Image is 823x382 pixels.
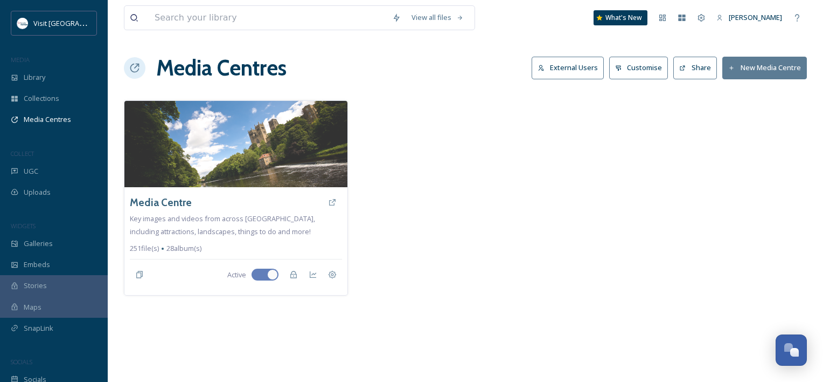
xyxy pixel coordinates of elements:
[406,7,469,28] a: View all files
[11,358,32,366] span: SOCIALS
[776,335,807,366] button: Open Chat
[24,260,50,270] span: Embeds
[722,57,807,79] button: New Media Centre
[532,57,604,79] button: External Users
[729,12,782,22] span: [PERSON_NAME]
[24,302,41,312] span: Maps
[24,281,47,291] span: Stories
[130,214,315,236] span: Key images and videos from across [GEOGRAPHIC_DATA], including attractions, landscapes, things to...
[33,18,117,28] span: Visit [GEOGRAPHIC_DATA]
[130,195,192,210] a: Media Centre
[11,222,36,230] span: WIDGETS
[11,149,34,158] span: COLLECT
[673,57,717,79] button: Share
[609,57,674,79] a: Customise
[24,72,45,83] span: Library
[711,7,787,28] a: [PERSON_NAME]
[532,57,609,79] a: External Users
[124,101,347,187] img: Durham%20Cathedral%20(42).jpg
[149,6,387,30] input: Search your library
[17,18,28,29] img: 1680077135441.jpeg
[594,10,647,25] a: What's New
[24,238,53,249] span: Galleries
[227,270,246,280] span: Active
[24,323,53,333] span: SnapLink
[166,243,201,254] span: 28 album(s)
[24,114,71,125] span: Media Centres
[24,166,38,176] span: UGC
[24,187,51,197] span: Uploads
[156,52,287,84] h1: Media Centres
[130,243,159,254] span: 251 file(s)
[609,57,668,79] button: Customise
[11,56,30,64] span: MEDIA
[24,93,59,104] span: Collections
